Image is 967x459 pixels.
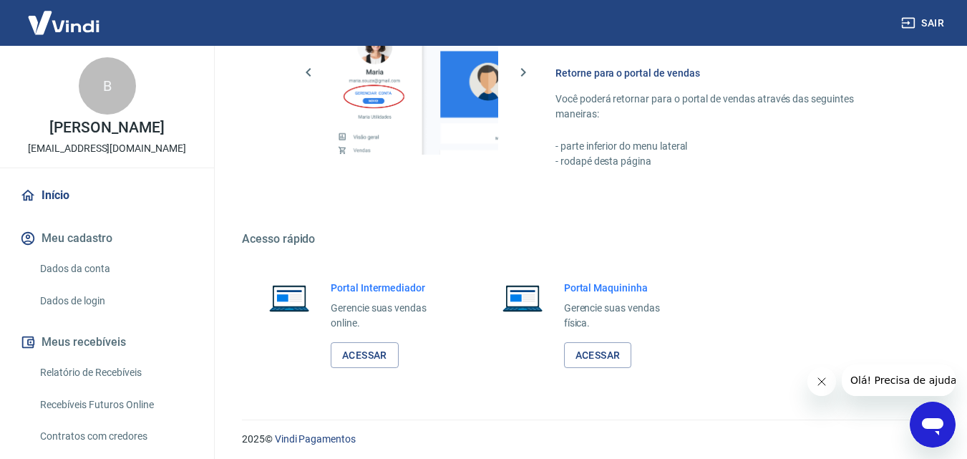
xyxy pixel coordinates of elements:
p: Você poderá retornar para o portal de vendas através das seguintes maneiras: [555,92,898,122]
iframe: Botão para abrir a janela de mensagens [910,402,956,448]
img: Vindi [17,1,110,44]
h6: Portal Maquininha [564,281,683,295]
p: Gerencie suas vendas online. [331,301,450,331]
p: - parte inferior do menu lateral [555,139,898,154]
h6: Portal Intermediador [331,281,450,295]
p: [PERSON_NAME] [49,120,164,135]
img: Imagem de um notebook aberto [492,281,553,315]
span: Olá! Precisa de ajuda? [9,10,120,21]
div: B [79,57,136,115]
img: Imagem de um notebook aberto [259,281,319,315]
p: Gerencie suas vendas física. [564,301,683,331]
a: Contratos com credores [34,422,197,451]
a: Dados da conta [34,254,197,284]
button: Meu cadastro [17,223,197,254]
p: - rodapé desta página [555,154,898,169]
p: [EMAIL_ADDRESS][DOMAIN_NAME] [28,141,186,156]
a: Acessar [331,342,399,369]
a: Vindi Pagamentos [275,433,356,445]
button: Sair [898,10,950,37]
h6: Retorne para o portal de vendas [555,66,898,80]
a: Acessar [564,342,632,369]
iframe: Mensagem da empresa [842,364,956,396]
p: 2025 © [242,432,933,447]
a: Início [17,180,197,211]
button: Meus recebíveis [17,327,197,358]
a: Relatório de Recebíveis [34,358,197,387]
a: Recebíveis Futuros Online [34,390,197,420]
h5: Acesso rápido [242,232,933,246]
iframe: Fechar mensagem [807,367,836,396]
a: Dados de login [34,286,197,316]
